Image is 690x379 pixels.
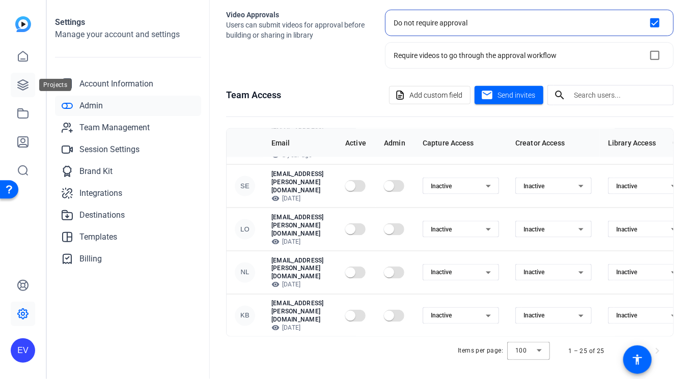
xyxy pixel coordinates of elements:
[271,256,329,281] p: [EMAIL_ADDRESS][PERSON_NAME][DOMAIN_NAME]
[271,213,329,238] p: [EMAIL_ADDRESS][PERSON_NAME][DOMAIN_NAME]
[271,281,329,289] p: [DATE]
[55,16,201,28] h1: Settings
[55,118,201,138] a: Team Management
[235,306,255,326] div: KB
[498,90,535,101] span: Send invites
[271,238,329,246] p: [DATE]
[55,139,201,160] a: Session Settings
[79,100,103,112] span: Admin
[481,89,493,102] mat-icon: mail
[55,96,201,116] a: Admin
[616,269,637,276] span: Inactive
[523,226,544,233] span: Inactive
[79,209,125,221] span: Destinations
[79,78,153,90] span: Account Information
[376,129,415,157] th: Admin
[389,86,471,104] button: Add custom field
[645,339,670,363] button: Next page
[15,16,31,32] img: blue-gradient.svg
[235,176,255,196] div: SE
[271,324,329,332] p: [DATE]
[475,86,543,104] button: Send invites
[616,226,637,233] span: Inactive
[523,269,544,276] span: Inactive
[431,312,452,319] span: Inactive
[431,226,452,233] span: Inactive
[79,122,150,134] span: Team Management
[55,161,201,182] a: Brand Kit
[55,183,201,203] a: Integrations
[79,231,117,243] span: Templates
[271,194,280,202] mat-icon: visibility
[415,129,507,157] th: Capture Access
[11,338,35,363] div: EV
[621,339,645,363] button: Previous page
[226,20,369,40] span: Users can submit videos for approval before building or sharing in library
[39,79,71,91] div: Projects
[431,269,452,276] span: Inactive
[631,354,644,366] mat-icon: accessibility
[271,324,280,332] mat-icon: visibility
[523,183,544,190] span: Inactive
[55,74,201,94] a: Account Information
[616,312,637,319] span: Inactive
[616,183,637,190] span: Inactive
[79,253,102,265] span: Billing
[55,205,201,225] a: Destinations
[271,170,329,194] p: [EMAIL_ADDRESS][PERSON_NAME][DOMAIN_NAME]
[394,50,557,61] div: Require videos to go through the approval workflow
[271,281,280,289] mat-icon: visibility
[235,263,255,283] div: NL
[226,88,281,102] h1: Team Access
[79,187,122,199] span: Integrations
[574,89,666,101] input: Search users...
[79,165,113,178] span: Brand Kit
[523,312,544,319] span: Inactive
[568,346,604,356] div: 1 – 25 of 25
[271,194,329,202] p: [DATE]
[55,28,201,41] h2: Manage your account and settings
[55,249,201,269] a: Billing
[547,89,572,101] mat-icon: search
[55,227,201,247] a: Templates
[226,10,369,20] h2: Video Approvals
[458,345,503,356] div: Items per page:
[337,129,376,157] th: Active
[394,18,467,28] div: Do not require approval
[271,238,280,246] mat-icon: visibility
[409,85,462,105] span: Add custom field
[263,129,337,157] th: Email
[431,183,452,190] span: Inactive
[507,129,600,157] th: Creator Access
[271,300,329,324] p: [EMAIL_ADDRESS][PERSON_NAME][DOMAIN_NAME]
[235,219,255,240] div: LO
[79,143,140,156] span: Session Settings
